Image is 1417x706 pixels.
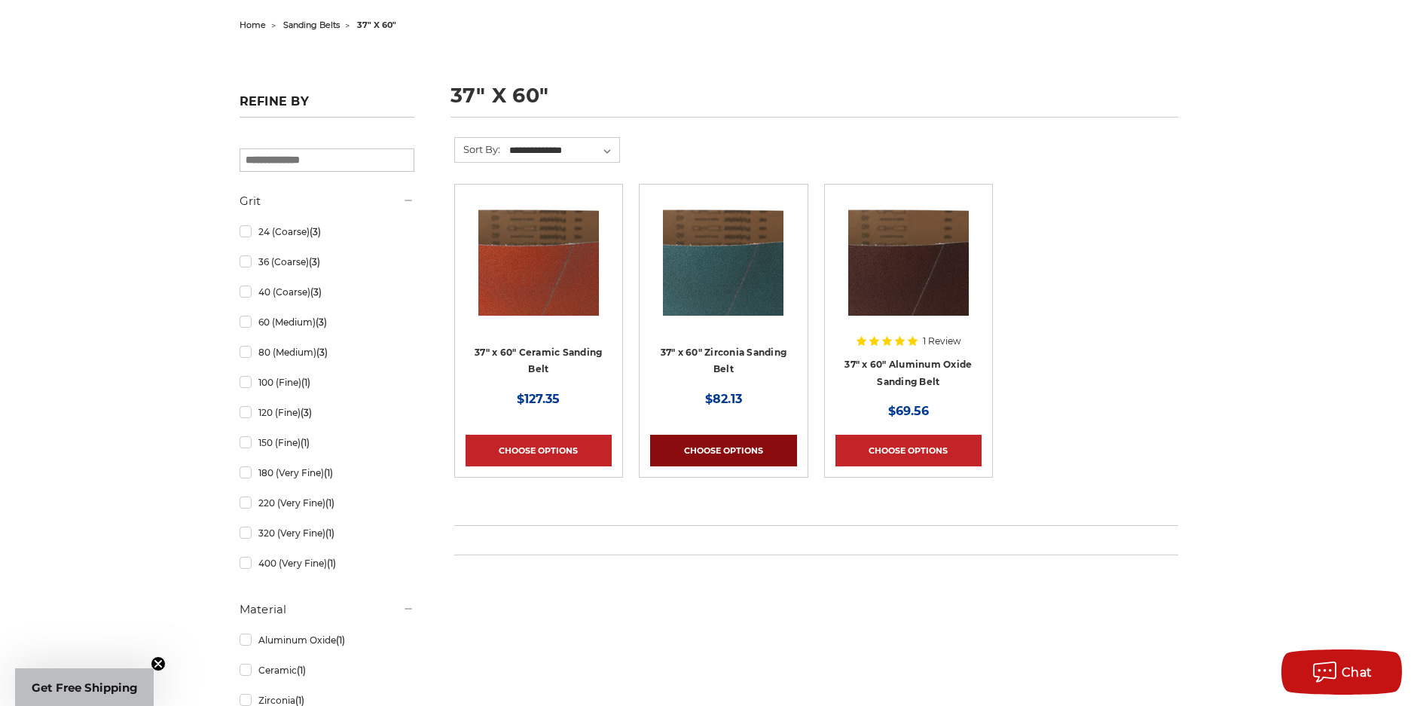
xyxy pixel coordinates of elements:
[240,490,414,516] a: 220 (Very Fine)
[301,437,310,448] span: (1)
[240,627,414,653] a: Aluminum Oxide
[888,404,929,418] span: $69.56
[316,316,327,328] span: (3)
[327,558,336,569] span: (1)
[32,680,138,695] span: Get Free Shipping
[325,497,334,509] span: (1)
[240,657,414,683] a: Ceramic
[240,339,414,365] a: 80 (Medium)
[324,467,333,478] span: (1)
[507,139,619,162] select: Sort By:
[240,399,414,426] a: 120 (Fine)
[466,195,612,341] a: 37" x 60" Ceramic Sanding Belt
[466,435,612,466] a: Choose Options
[240,369,414,396] a: 100 (Fine)
[478,195,599,316] img: 37" x 60" Ceramic Sanding Belt
[661,347,787,375] a: 37" x 60" Zirconia Sanding Belt
[923,337,961,346] span: 1 Review
[1281,649,1402,695] button: Chat
[240,520,414,546] a: 320 (Very Fine)
[240,20,266,30] a: home
[295,695,304,706] span: (1)
[325,527,334,539] span: (1)
[240,429,414,456] a: 150 (Fine)
[297,665,306,676] span: (1)
[240,192,414,210] h5: Grit
[455,138,500,160] label: Sort By:
[835,195,982,341] a: 37" x 60" Aluminum Oxide Sanding Belt
[663,195,783,316] img: 37" x 60" Zirconia Sanding Belt
[450,85,1178,118] h1: 37" x 60"
[240,279,414,305] a: 40 (Coarse)
[517,392,560,406] span: $127.35
[240,550,414,576] a: 400 (Very Fine)
[844,359,972,387] a: 37" x 60" Aluminum Oxide Sanding Belt
[240,94,414,118] h5: Refine by
[316,347,328,358] span: (3)
[650,195,796,341] a: 37" x 60" Zirconia Sanding Belt
[309,256,320,267] span: (3)
[650,435,796,466] a: Choose Options
[336,634,345,646] span: (1)
[240,219,414,245] a: 24 (Coarse)
[15,668,154,706] div: Get Free ShippingClose teaser
[848,195,969,316] img: 37" x 60" Aluminum Oxide Sanding Belt
[240,460,414,486] a: 180 (Very Fine)
[240,309,414,335] a: 60 (Medium)
[240,249,414,275] a: 36 (Coarse)
[151,656,166,671] button: Close teaser
[301,377,310,388] span: (1)
[310,226,321,237] span: (3)
[301,407,312,418] span: (3)
[310,286,322,298] span: (3)
[357,20,396,30] span: 37" x 60"
[283,20,340,30] a: sanding belts
[475,347,602,375] a: 37" x 60" Ceramic Sanding Belt
[240,601,414,619] h5: Material
[835,435,982,466] a: Choose Options
[1342,665,1373,680] span: Chat
[705,392,742,406] span: $82.13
